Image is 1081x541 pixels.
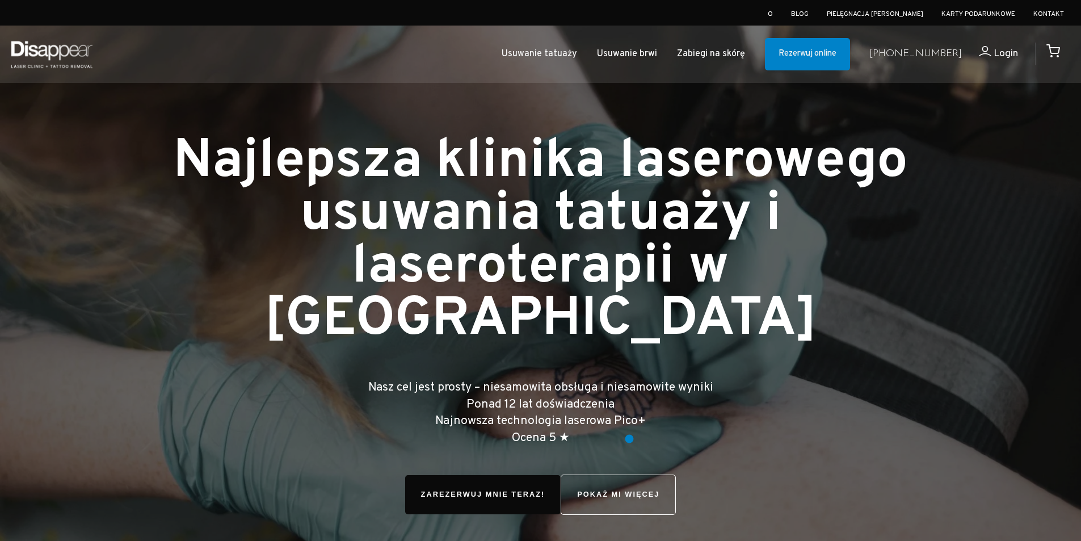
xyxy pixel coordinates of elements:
a: Blog [791,10,809,19]
a: POKAŻ MI WIĘCEJ [561,475,676,515]
a: Pielęgnacja [PERSON_NAME] [827,10,923,19]
a: Kontakt [1033,10,1064,19]
font: Ponad 12 lat doświadczenia [466,397,615,412]
a: ZAREZERWUJ MNIE TERAZ! [405,475,561,514]
font: POKAŻ MI WIĘCEJ [577,476,661,489]
a: Zabiegi na skórę [677,46,745,62]
font: [PHONE_NUMBER] [869,49,962,58]
a: Karty podarunkowe [941,10,1015,19]
font: Login [994,47,1018,60]
font: ZAREZERWUJ MNIE TERAZ! [418,476,547,489]
a: Usuwanie tatuaży [502,46,577,62]
font: Najlepsza klinika laserowego usuwania tatuaży i laseroterapii w [GEOGRAPHIC_DATA] [173,128,908,355]
a: Rezerwuj online [765,38,850,71]
font: Nasz cel jest prosty – niesamowita obsługa i niesamowite wyniki [368,380,713,395]
a: Login [962,46,1018,62]
a: [PHONE_NUMBER] [869,46,962,62]
font: Ocena 5 ★ [512,430,570,446]
font: Usuwanie brwi [597,48,657,60]
font: Zabiegi na skórę [677,48,745,60]
a: Usuwanie brwi [597,46,657,62]
span: Zarezerwuj mnie! [405,475,561,514]
font: Usuwanie tatuaży [502,48,577,60]
font: Najnowsza technologia laserowa Pico+ [435,413,646,429]
font: Rezerwuj online [779,48,836,59]
a: O [768,10,773,19]
img: Disappear – klinika laserowa i usługi usuwania tatuaży w Sydney w Australii [9,34,95,74]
